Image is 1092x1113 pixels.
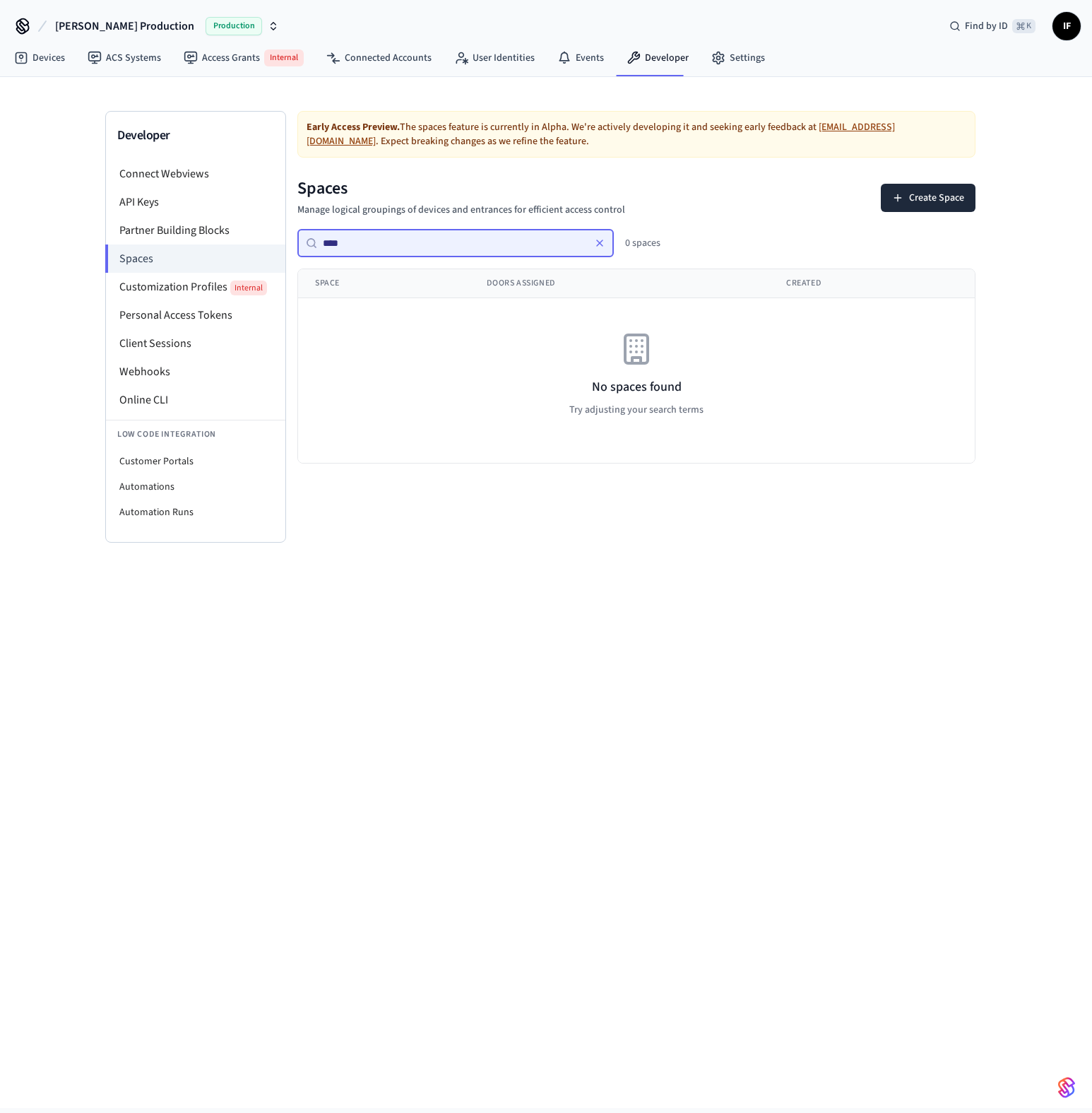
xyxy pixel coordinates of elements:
[230,281,267,295] span: Internal
[615,45,700,71] a: Developer
[264,49,304,66] span: Internal
[297,111,975,158] div: The spaces feature is currently in Alpha. We're actively developing it and seeking early feedback...
[315,45,443,71] a: Connected Accounts
[172,44,315,72] a: Access GrantsInternal
[105,245,285,273] li: Spaces
[55,18,194,35] span: [PERSON_NAME] Production
[881,184,975,212] button: Create Space
[297,203,625,218] p: Manage logical groupings of devices and entrances for efficient access control
[625,236,660,250] div: 0 spaces
[1052,12,1081,40] button: IF
[297,177,625,200] h1: Spaces
[307,120,400,134] strong: Early Access Preview.
[1058,1076,1075,1099] img: SeamLogoGradient.69752ec5.svg
[106,474,285,500] li: Automations
[106,500,285,525] li: Automation Runs
[106,160,285,188] li: Connect Webviews
[546,45,615,71] a: Events
[117,126,274,146] h3: Developer
[470,269,769,298] th: Doors Assigned
[592,377,682,397] h3: No spaces found
[106,358,285,386] li: Webhooks
[700,45,776,71] a: Settings
[443,45,546,71] a: User Identities
[106,273,285,301] li: Customization Profiles
[106,449,285,474] li: Customer Portals
[938,13,1047,39] div: Find by ID⌘ K
[298,269,470,298] th: Space
[106,329,285,358] li: Client Sessions
[106,216,285,245] li: Partner Building Blocks
[76,45,172,71] a: ACS Systems
[965,19,1008,33] span: Find by ID
[307,120,895,148] a: [EMAIL_ADDRESS][DOMAIN_NAME]
[1054,13,1079,39] span: IF
[106,188,285,216] li: API Keys
[106,301,285,329] li: Personal Access Tokens
[206,17,262,35] span: Production
[769,269,971,298] th: Created
[569,403,704,418] p: Try adjusting your search terms
[3,45,76,71] a: Devices
[106,420,285,449] li: Low Code Integration
[1012,19,1035,33] span: ⌘ K
[106,386,285,414] li: Online CLI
